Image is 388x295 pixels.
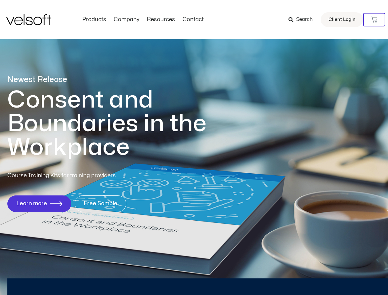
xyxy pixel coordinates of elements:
[7,74,232,85] p: Newest Release
[84,201,117,207] span: Free Sample
[7,195,71,212] a: Learn more
[143,16,179,23] a: ResourcesMenu Toggle
[321,12,363,27] a: Client Login
[79,16,110,23] a: ProductsMenu Toggle
[7,88,232,159] h1: Consent and Boundaries in the Workplace
[288,14,317,25] a: Search
[79,16,207,23] nav: Menu
[7,171,160,180] p: Course Training Kits for training providers
[179,16,207,23] a: ContactMenu Toggle
[16,201,47,207] span: Learn more
[328,16,355,24] span: Client Login
[6,14,51,25] img: Velsoft Training Materials
[75,195,126,212] a: Free Sample
[296,16,313,24] span: Search
[110,16,143,23] a: CompanyMenu Toggle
